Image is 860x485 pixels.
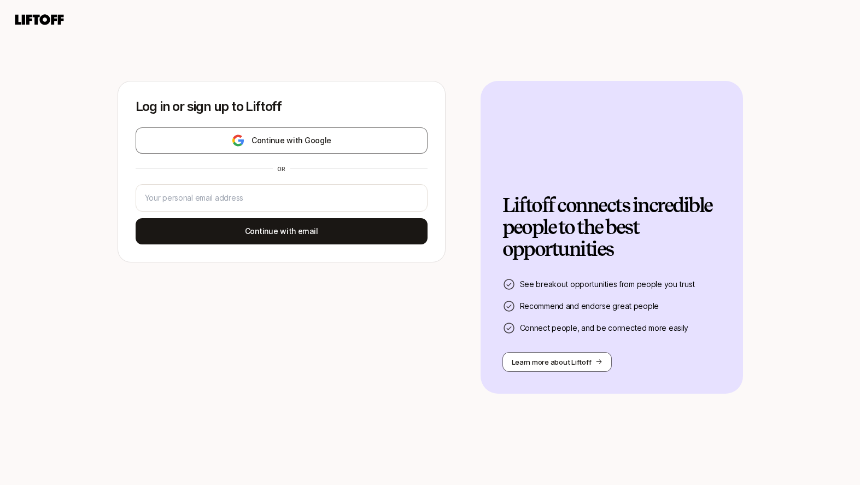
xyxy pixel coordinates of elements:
h2: Liftoff connects incredible people to the best opportunities [502,195,721,260]
img: signup-banner [519,45,716,167]
img: google-logo [231,134,245,147]
button: Continue with Google [136,127,428,154]
div: or [273,165,290,173]
p: Log in or sign up to Liftoff [136,99,428,114]
p: Connect people, and be connected more easily [520,322,689,335]
input: Your personal email address [145,191,418,204]
button: Learn more about Liftoff [502,352,612,372]
p: See breakout opportunities from people you trust [520,278,695,291]
button: Continue with email [136,218,428,244]
p: Recommend and endorse great people [520,300,659,313]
